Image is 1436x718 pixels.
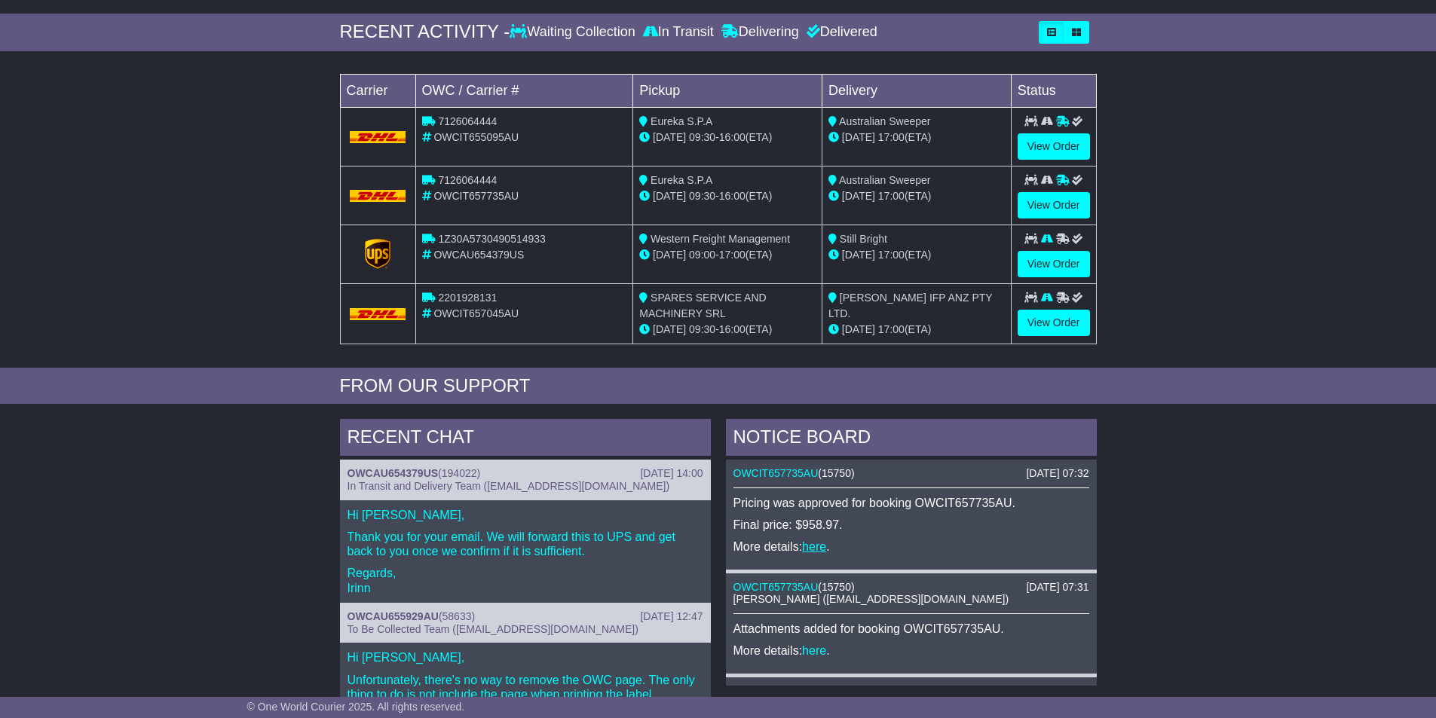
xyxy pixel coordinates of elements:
[719,131,746,143] span: 16:00
[689,323,715,335] span: 09:30
[878,190,905,202] span: 17:00
[350,308,406,320] img: DHL.png
[633,74,822,107] td: Pickup
[433,249,524,261] span: OWCAU654379US
[719,190,746,202] span: 16:00
[340,375,1097,397] div: FROM OUR SUPPORT
[348,623,638,635] span: To Be Collected Team ([EMAIL_ADDRESS][DOMAIN_NAME])
[1026,467,1088,480] div: [DATE] 07:32
[365,239,390,269] img: GetCarrierServiceLogo
[639,24,718,41] div: In Transit
[433,131,519,143] span: OWCIT655095AU
[842,190,875,202] span: [DATE]
[350,131,406,143] img: DHL.png
[433,190,519,202] span: OWCIT657735AU
[733,581,819,593] a: OWCIT657735AU
[840,233,887,245] span: Still Bright
[689,190,715,202] span: 09:30
[348,480,670,492] span: In Transit and Delivery Team ([EMAIL_ADDRESS][DOMAIN_NAME])
[842,131,875,143] span: [DATE]
[651,115,712,127] span: Eureka S.P.A
[1011,74,1096,107] td: Status
[828,322,1005,338] div: (ETA)
[733,593,1009,605] span: [PERSON_NAME] ([EMAIL_ADDRESS][DOMAIN_NAME])
[350,190,406,202] img: DHL.png
[1018,310,1090,336] a: View Order
[842,249,875,261] span: [DATE]
[653,190,686,202] span: [DATE]
[827,685,884,697] span: 65in overlay
[653,323,686,335] span: [DATE]
[415,74,633,107] td: OWC / Carrier #
[247,701,465,713] span: © One World Courier 2025. All rights reserved.
[719,249,746,261] span: 17:00
[803,24,877,41] div: Delivered
[442,467,477,479] span: 194022
[822,467,851,479] span: 15750
[340,21,510,43] div: RECENT ACTIVITY -
[348,673,703,701] p: Unfortunately, there's no way to remove the OWC page. The only thing to do is not include the pag...
[733,539,1089,554] p: More details: .
[438,233,545,245] span: 1Z30A5730490514933
[348,650,703,665] p: Hi [PERSON_NAME],
[733,685,1089,698] div: ( )
[348,610,439,622] a: OWCAU655929AU
[639,130,816,145] div: - (ETA)
[733,467,1089,480] div: ( )
[651,233,790,245] span: Western Freight Management
[822,74,1011,107] td: Delivery
[878,249,905,261] span: 17:00
[733,518,1089,532] p: Final price: $958.97.
[348,508,703,522] p: Hi [PERSON_NAME],
[828,292,992,319] span: [PERSON_NAME] IFP ANZ PTY LTD.
[651,174,712,186] span: Eureka S.P.A
[719,323,746,335] span: 16:00
[639,322,816,338] div: - (ETA)
[640,467,703,480] div: [DATE] 14:00
[733,496,1089,510] p: Pricing was approved for booking OWCIT657735AU.
[653,249,686,261] span: [DATE]
[822,581,851,593] span: 15750
[510,24,638,41] div: Waiting Collection
[1026,685,1088,698] div: [DATE] 17:38
[733,581,1089,594] div: ( )
[438,174,497,186] span: 7126064444
[639,292,766,319] span: SPARES SERVICE AND MACHINERY SRL
[640,610,703,623] div: [DATE] 12:47
[878,323,905,335] span: 17:00
[653,131,686,143] span: [DATE]
[1018,133,1090,160] a: View Order
[689,249,715,261] span: 09:00
[1018,251,1090,277] a: View Order
[842,323,875,335] span: [DATE]
[828,188,1005,204] div: (ETA)
[639,247,816,263] div: - (ETA)
[733,643,1089,658] p: More details: .
[639,188,816,204] div: - (ETA)
[438,115,497,127] span: 7126064444
[878,131,905,143] span: 17:00
[442,610,472,622] span: 58633
[348,566,703,594] p: Regards, Irinn
[802,644,826,657] a: here
[340,419,711,460] div: RECENT CHAT
[1026,581,1088,594] div: [DATE] 07:31
[733,622,1089,636] p: Attachments added for booking OWCIT657735AU.
[438,292,497,304] span: 2201928131
[689,131,715,143] span: 09:30
[718,24,803,41] div: Delivering
[802,540,826,553] a: here
[348,467,439,479] a: OWCAU654379US
[839,115,930,127] span: Australian Sweeper
[1018,192,1090,218] a: View Order
[348,467,703,480] div: ( )
[828,247,1005,263] div: (ETA)
[733,467,819,479] a: OWCIT657735AU
[733,685,824,697] a: OWCAU655989AU
[726,419,1097,460] div: NOTICE BOARD
[340,74,415,107] td: Carrier
[433,307,519,319] span: OWCIT657045AU
[828,130,1005,145] div: (ETA)
[348,530,703,558] p: Thank you for your email. We will forward this to UPS and get back to you once we confirm if it i...
[839,174,930,186] span: Australian Sweeper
